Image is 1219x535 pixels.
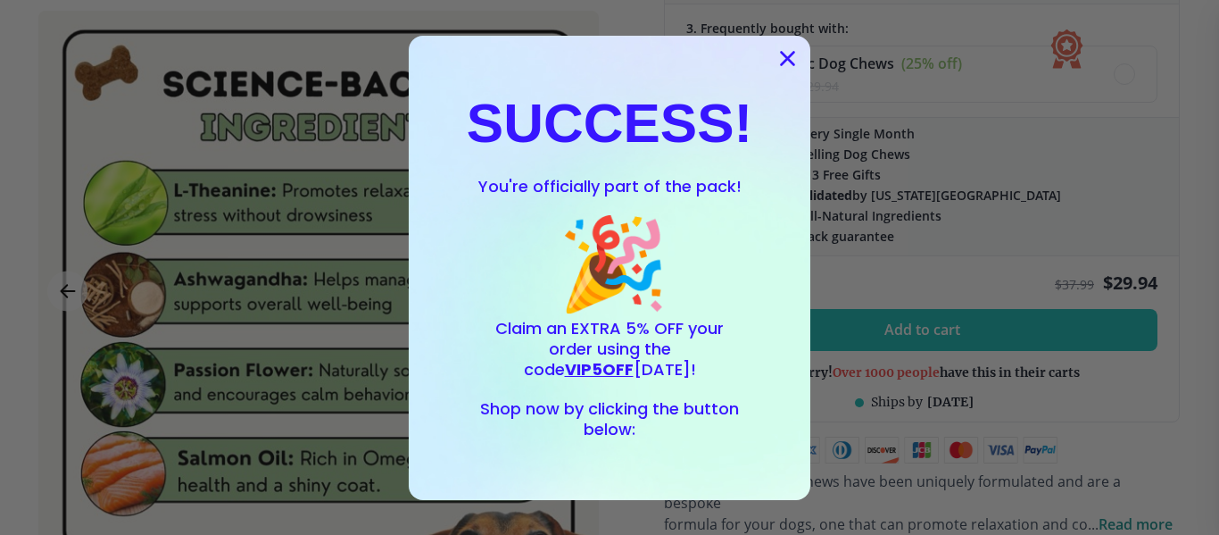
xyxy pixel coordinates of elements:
span: Claim an EXTRA 5% OFF your order using the code [DATE]! [495,317,724,380]
span: VIP5OFF [565,358,634,380]
button: Close dialog [772,43,803,74]
span: 🎉 [558,207,669,319]
strong: SUCCESS! [467,92,752,154]
span: You're officially part of the pack! [478,175,742,197]
span: Shop now by clicking the button below: [480,397,739,440]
